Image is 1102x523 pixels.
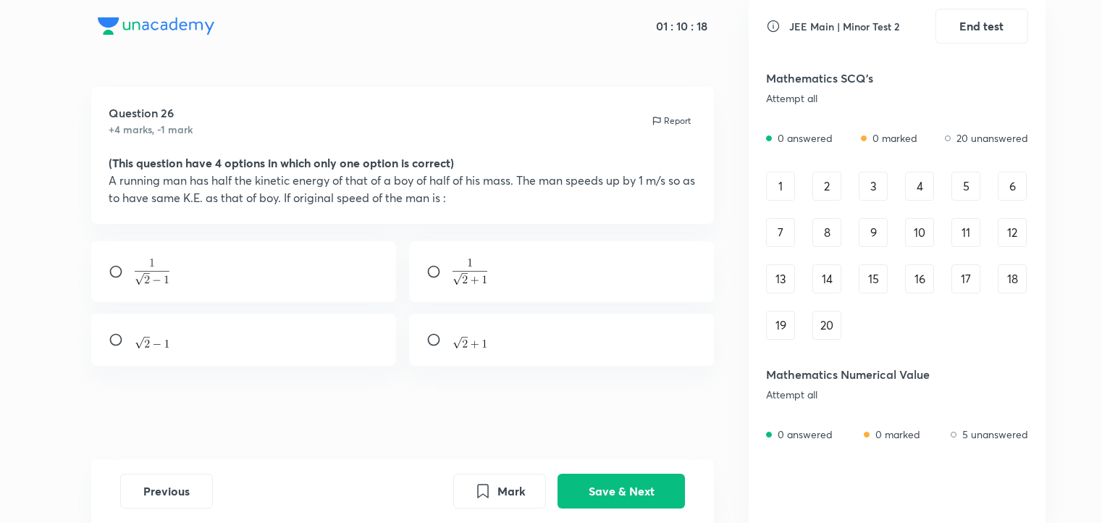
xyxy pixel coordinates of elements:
div: Attempt all [766,93,949,104]
h5: Question 26 [109,104,193,122]
div: 9 [859,218,888,247]
p: Report [664,114,691,127]
div: 10 [905,218,934,247]
div: 2 [812,172,841,201]
img: { \sqrt{2} -1} [135,337,169,348]
p: 0 marked [875,427,920,442]
div: 13 [766,264,795,293]
div: 6 [998,172,1027,201]
p: 20 unanswered [956,130,1028,146]
img: report icon [651,115,663,127]
p: 0 answered [778,130,833,146]
div: 1 [766,172,795,201]
h6: JEE Main | Minor Test 2 [789,19,899,34]
h5: 10 : [673,19,694,33]
div: 5 [951,172,980,201]
h5: Mathematics Numerical Value [766,366,949,383]
div: 4 [905,172,934,201]
button: Mark [453,474,546,509]
div: 3 [859,172,888,201]
h5: 01 : [656,19,673,33]
img: { \sqrt{2} +1} [453,337,487,348]
div: 17 [951,264,980,293]
div: 12 [998,218,1027,247]
p: A running man has half the kinetic energy of that of a boy of half of his mass. The man speeds up... [109,172,697,206]
div: 20 [812,311,841,340]
div: 19 [766,311,795,340]
div: 8 [812,218,841,247]
button: Previous [120,474,213,509]
h6: +4 marks, -1 mark [109,122,193,137]
div: 14 [812,264,841,293]
div: Attempt all [766,389,949,401]
img: \frac{1}{ \sqrt{2} +1} [453,259,487,285]
h5: 18 [694,19,707,33]
div: 7 [766,218,795,247]
div: 18 [998,264,1027,293]
div: 11 [951,218,980,247]
p: 0 marked [872,130,917,146]
p: 0 answered [778,427,833,442]
div: 16 [905,264,934,293]
img: \frac{1}{ \sqrt{2} -1} [135,259,170,285]
button: Save & Next [558,474,685,509]
h5: Mathematics SCQ's [766,70,949,87]
strong: (This question have 4 options in which only one option is correct) [109,155,454,170]
div: 15 [859,264,888,293]
button: End test [935,9,1028,43]
p: 5 unanswered [962,427,1028,442]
